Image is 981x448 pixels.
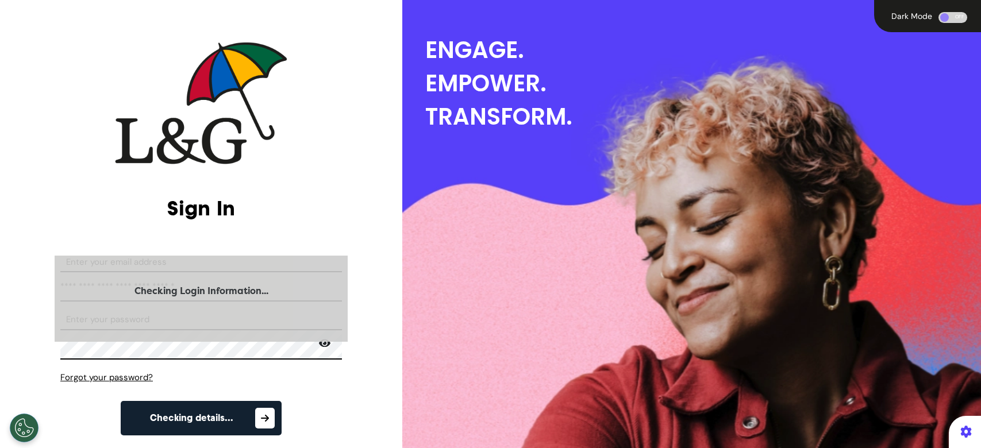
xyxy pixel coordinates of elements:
[150,414,233,423] span: Checking details...
[938,12,967,23] div: OFF
[115,42,287,164] img: company logo
[10,414,39,442] button: Open Preferences
[55,284,348,298] div: Checking Login Information...
[888,12,936,20] div: Dark Mode
[425,100,981,133] div: TRANSFORM.
[121,401,282,435] button: Checking details...
[60,196,342,221] h2: Sign In
[425,33,981,67] div: ENGAGE.
[60,372,153,383] span: Forgot your password?
[425,67,981,100] div: EMPOWER.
